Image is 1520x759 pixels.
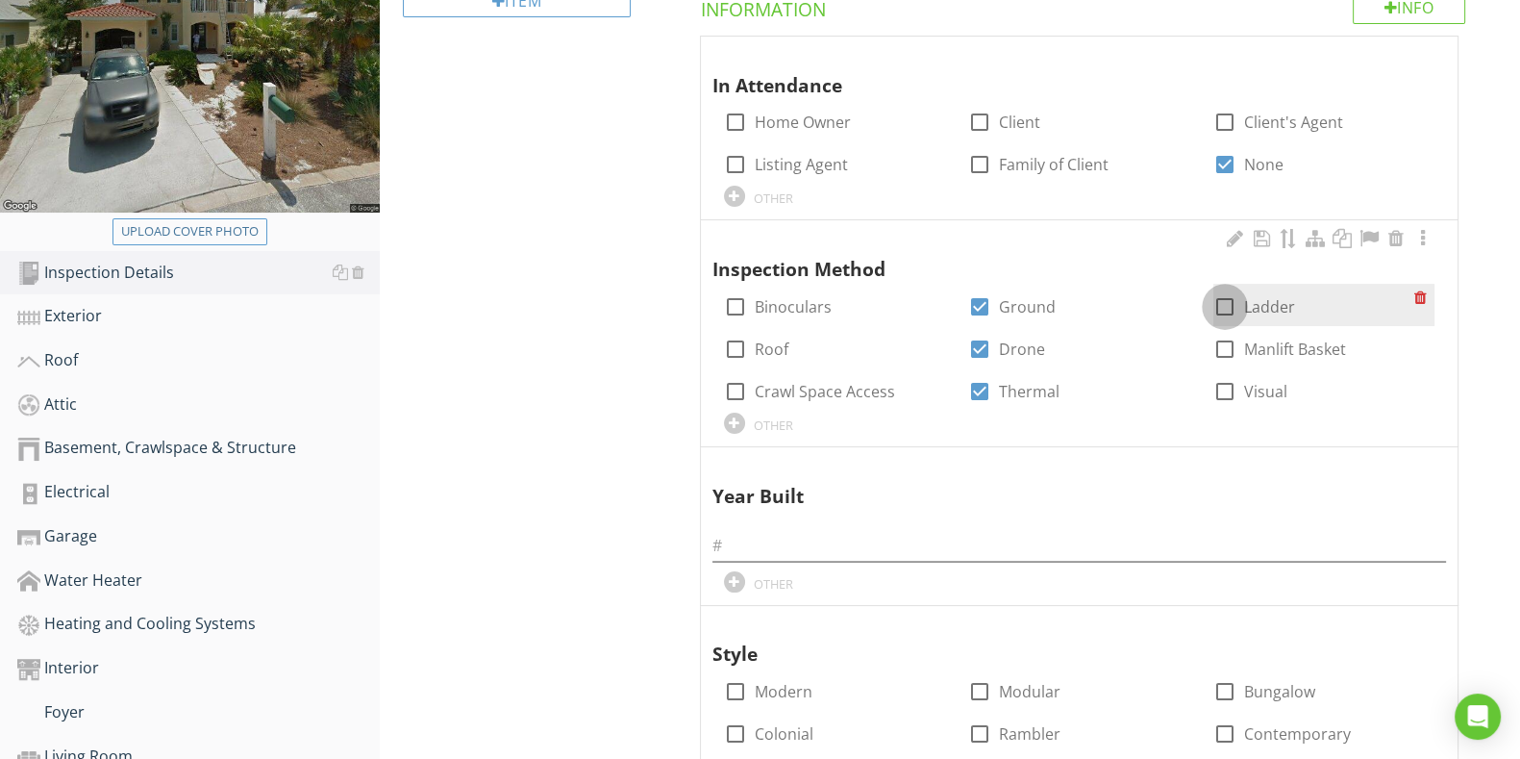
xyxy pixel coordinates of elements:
[712,614,1409,670] div: Style
[755,724,813,744] label: Colonial
[755,682,812,701] label: Modern
[999,382,1059,401] label: Thermal
[17,569,380,594] div: Water Heater
[999,682,1060,701] label: Modular
[999,724,1060,744] label: Rambler
[17,700,380,725] div: Foyer
[17,304,380,329] div: Exterior
[712,455,1409,511] div: Year Built
[17,261,380,286] div: Inspection Details
[754,190,793,206] div: OTHER
[755,382,895,401] label: Crawl Space Access
[121,222,259,241] div: Upload cover photo
[1244,113,1343,132] label: Client's Agent
[712,228,1409,284] div: Inspection Method
[17,612,380,637] div: Heating and Cooling Systems
[1455,694,1501,740] div: Open Intercom Messenger
[999,340,1045,359] label: Drone
[999,113,1040,132] label: Client
[1244,155,1283,174] label: None
[17,348,380,373] div: Roof
[712,530,1446,562] input: #
[754,576,793,592] div: OTHER
[755,155,848,174] label: Listing Agent
[1244,382,1287,401] label: Visual
[754,417,793,433] div: OTHER
[1244,724,1351,744] label: Contemporary
[17,436,380,461] div: Basement, Crawlspace & Structure
[17,480,380,505] div: Electrical
[112,218,267,245] button: Upload cover photo
[712,44,1409,100] div: In Attendance
[1244,340,1346,359] label: Manlift Basket
[1244,297,1295,316] label: Ladder
[17,392,380,417] div: Attic
[999,155,1109,174] label: Family of Client
[755,297,832,316] label: Binoculars
[17,524,380,549] div: Garage
[17,656,380,681] div: Interior
[1244,682,1315,701] label: Bungalow
[999,297,1056,316] label: Ground
[755,340,788,359] label: Roof
[755,113,851,132] label: Home Owner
